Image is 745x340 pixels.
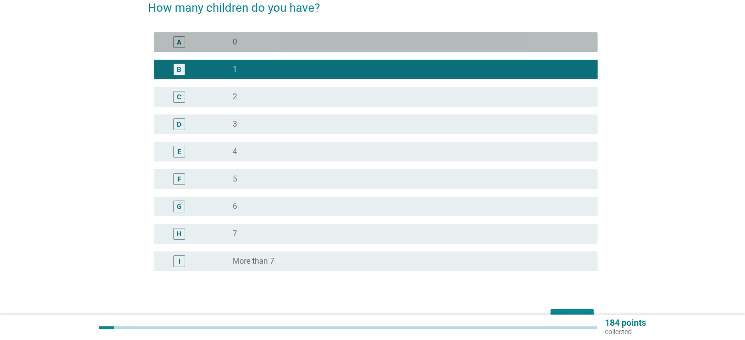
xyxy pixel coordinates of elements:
label: 7 [233,229,237,239]
label: 6 [233,202,237,211]
div: Next [558,312,586,324]
div: F [177,174,181,184]
label: 2 [233,92,237,102]
div: H [177,229,182,239]
div: I [178,256,180,267]
div: G [177,202,182,212]
div: B [177,65,181,75]
div: E [177,147,181,157]
div: D [177,119,181,130]
div: A [177,37,181,47]
label: 1 [233,65,237,74]
label: More than 7 [233,256,274,266]
label: 0 [233,37,237,47]
label: 5 [233,174,237,184]
div: C [177,92,181,102]
p: collected [605,327,646,336]
p: 184 points [605,318,646,327]
label: 4 [233,147,237,157]
label: 3 [233,119,237,129]
button: Next [551,309,594,327]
